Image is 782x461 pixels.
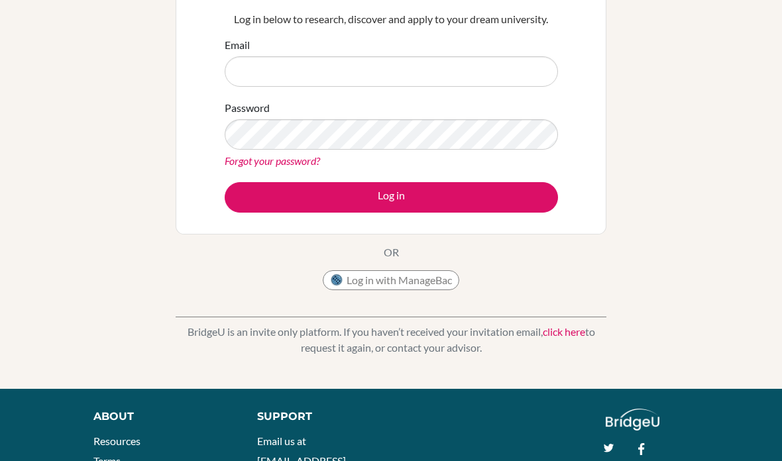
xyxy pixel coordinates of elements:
div: About [93,409,227,425]
a: Resources [93,435,140,447]
p: Log in below to research, discover and apply to your dream university. [225,11,558,27]
label: Email [225,37,250,53]
label: Password [225,100,270,116]
img: logo_white@2x-f4f0deed5e89b7ecb1c2cc34c3e3d731f90f0f143d5ea2071677605dd97b5244.png [606,409,659,431]
div: Support [257,409,378,425]
p: BridgeU is an invite only platform. If you haven’t received your invitation email, to request it ... [176,324,606,356]
button: Log in [225,182,558,213]
a: Forgot your password? [225,154,320,167]
a: click here [543,325,585,338]
p: OR [384,244,399,260]
button: Log in with ManageBac [323,270,459,290]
